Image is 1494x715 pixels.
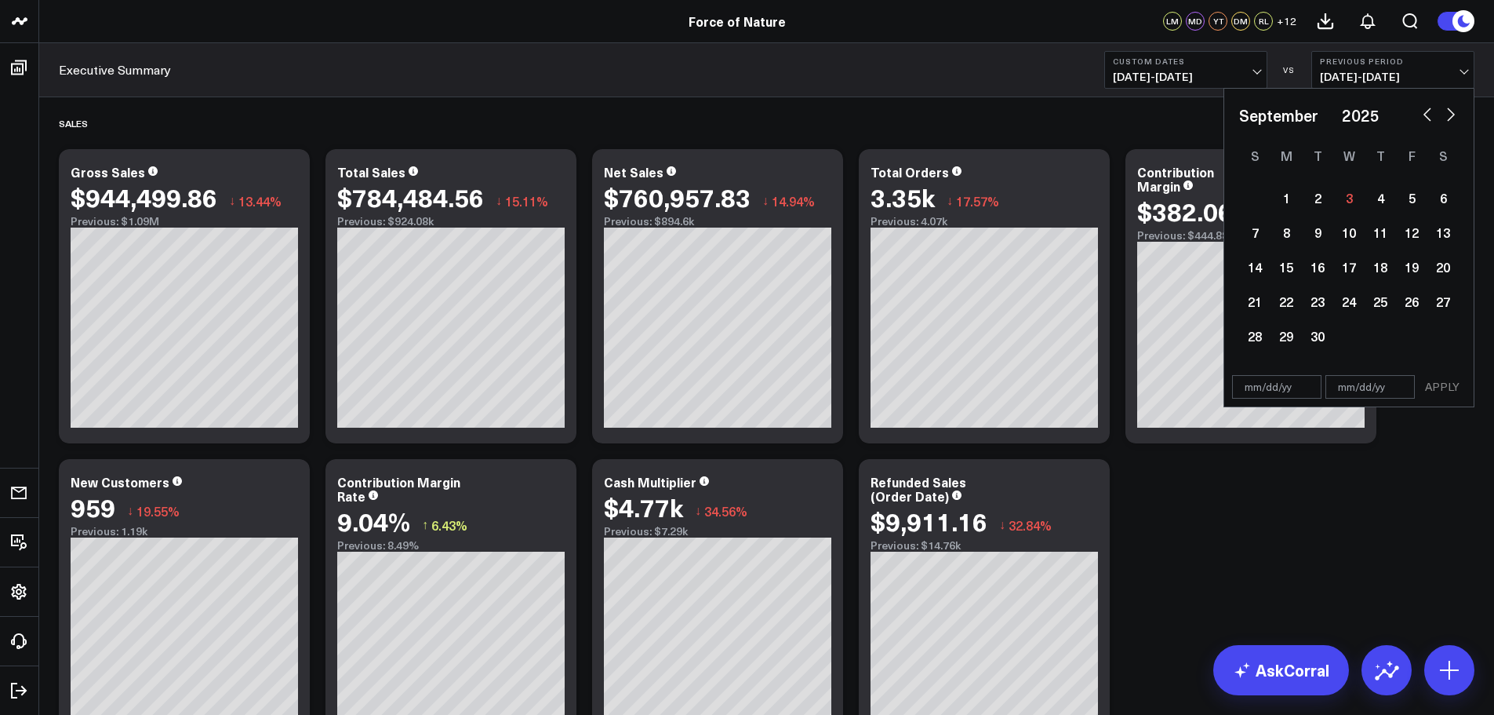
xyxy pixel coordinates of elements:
[1009,516,1052,534] span: 32.84%
[71,473,169,491] div: New Customers
[59,61,171,78] a: Executive Summary
[871,539,1098,552] div: Previous: $14.76k
[127,501,133,521] span: ↓
[136,502,180,520] span: 19.55%
[1186,12,1205,31] div: MD
[505,192,548,210] span: 15.11%
[337,539,565,552] div: Previous: 8.49%
[871,183,935,211] div: 3.35k
[1320,57,1466,66] b: Previous Period
[956,192,999,210] span: 17.57%
[604,473,696,491] div: Cash Multiplier
[71,163,145,181] div: Gross Sales
[604,183,751,211] div: $760,957.83
[1277,12,1296,31] button: +12
[71,215,298,228] div: Previous: $1.09M
[1333,143,1365,168] div: Wednesday
[947,191,953,211] span: ↓
[337,163,405,181] div: Total Sales
[871,215,1098,228] div: Previous: 4.07k
[871,507,987,535] div: $9,911.16
[337,473,460,505] div: Contribution Margin Rate
[1311,51,1474,89] button: Previous Period[DATE]-[DATE]
[871,473,966,505] div: Refunded Sales (Order Date)
[604,163,663,181] div: Net Sales
[1302,143,1333,168] div: Tuesday
[1275,65,1303,75] div: VS
[1213,645,1349,695] a: AskCorral
[337,507,410,535] div: 9.04%
[337,215,565,228] div: Previous: $924.08k
[871,163,949,181] div: Total Orders
[1209,12,1227,31] div: YT
[1113,57,1259,66] b: Custom Dates
[999,515,1005,535] span: ↓
[1163,12,1182,31] div: LM
[695,501,701,521] span: ↓
[1270,143,1302,168] div: Monday
[604,493,683,521] div: $4.77k
[1320,71,1466,83] span: [DATE] - [DATE]
[1137,163,1214,195] div: Contribution Margin
[1396,143,1427,168] div: Friday
[1277,16,1296,27] span: + 12
[1232,375,1321,399] input: mm/dd/yy
[1137,197,1246,225] div: $382.06k
[422,515,428,535] span: ↑
[1113,71,1259,83] span: [DATE] - [DATE]
[1104,51,1267,89] button: Custom Dates[DATE]-[DATE]
[59,105,88,141] div: Sales
[1419,375,1466,399] button: APPLY
[772,192,815,210] span: 14.94%
[337,183,484,211] div: $784,484.56
[1137,229,1365,242] div: Previous: $444.88k
[1325,375,1415,399] input: mm/dd/yy
[1254,12,1273,31] div: RL
[496,191,502,211] span: ↓
[71,525,298,538] div: Previous: 1.19k
[1231,12,1250,31] div: DM
[604,215,831,228] div: Previous: $894.6k
[229,191,235,211] span: ↓
[71,183,217,211] div: $944,499.86
[71,493,115,521] div: 959
[1365,143,1396,168] div: Thursday
[1427,143,1459,168] div: Saturday
[431,516,467,534] span: 6.43%
[762,191,769,211] span: ↓
[704,502,747,520] span: 34.56%
[604,525,831,538] div: Previous: $7.29k
[238,192,282,210] span: 13.44%
[1239,143,1270,168] div: Sunday
[689,13,786,30] a: Force of Nature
